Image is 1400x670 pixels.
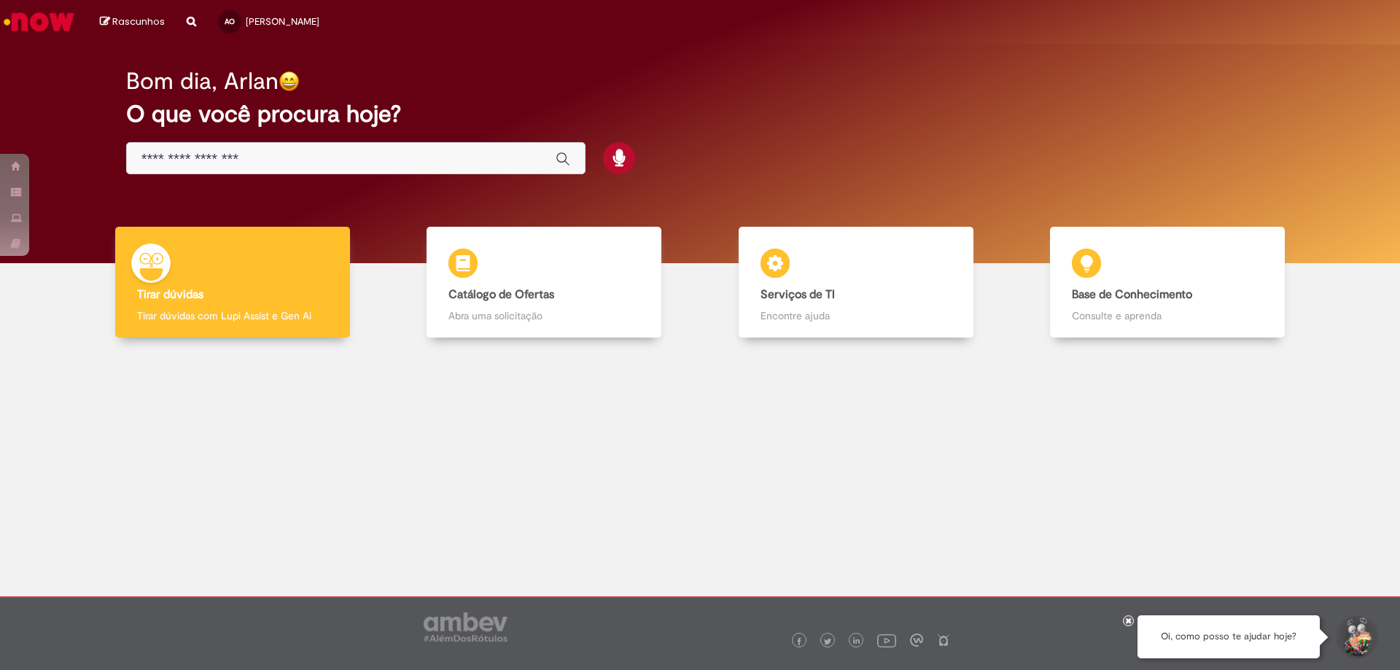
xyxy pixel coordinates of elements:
[448,287,554,302] b: Catálogo de Ofertas
[137,287,203,302] b: Tirar dúvidas
[126,69,279,94] h2: Bom dia, Arlan
[700,227,1012,338] a: Serviços de TI Encontre ajuda
[448,308,639,323] p: Abra uma solicitação
[824,638,831,645] img: logo_footer_twitter.png
[853,637,860,646] img: logo_footer_linkedin.png
[424,612,507,642] img: logo_footer_ambev_rotulo_gray.png
[225,17,235,26] span: AO
[279,71,300,92] img: happy-face.png
[1072,308,1263,323] p: Consulte e aprenda
[100,15,165,29] a: Rascunhos
[796,638,803,645] img: logo_footer_facebook.png
[761,308,952,323] p: Encontre ajuda
[937,634,950,647] img: logo_footer_naosei.png
[1334,615,1378,659] button: Iniciar Conversa de Suporte
[1,7,77,36] img: ServiceNow
[126,101,1275,127] h2: O que você procura hoje?
[910,634,923,647] img: logo_footer_workplace.png
[389,227,701,338] a: Catálogo de Ofertas Abra uma solicitação
[137,308,328,323] p: Tirar dúvidas com Lupi Assist e Gen Ai
[761,287,835,302] b: Serviços de TI
[1072,287,1192,302] b: Base de Conhecimento
[1137,615,1320,658] div: Oi, como posso te ajudar hoje?
[77,227,389,338] a: Tirar dúvidas Tirar dúvidas com Lupi Assist e Gen Ai
[246,15,319,28] span: [PERSON_NAME]
[112,15,165,28] span: Rascunhos
[1012,227,1324,338] a: Base de Conhecimento Consulte e aprenda
[877,631,896,650] img: logo_footer_youtube.png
